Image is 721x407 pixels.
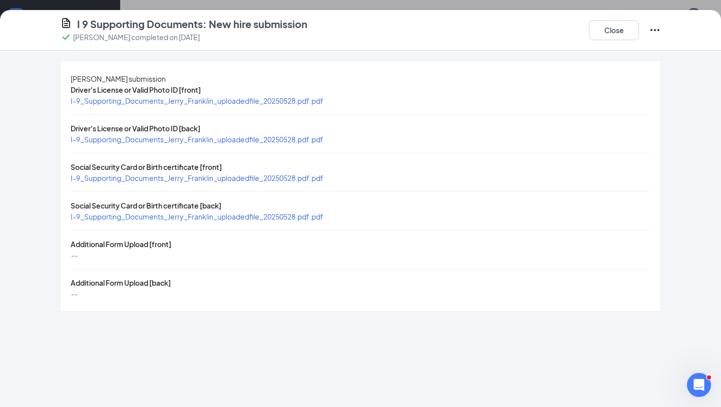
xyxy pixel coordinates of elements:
svg: Ellipses [649,24,661,36]
svg: Checkmark [60,31,72,43]
span: Social Security Card or Birth certificate [front] [71,162,222,171]
a: I-9_Supporting_Documents_Jerry_Franklin_uploadedfile_20250528.pdf.pdf [71,135,323,144]
svg: CustomFormIcon [60,17,72,29]
a: I-9_Supporting_Documents_Jerry_Franklin_uploadedfile_20250528.pdf.pdf [71,173,323,182]
span: Additional Form Upload [front] [71,240,171,249]
span: -- [71,289,78,298]
h4: I 9 Supporting Documents: New hire submission [77,17,307,31]
span: Social Security Card or Birth certificate [back] [71,201,221,210]
a: I-9_Supporting_Documents_Jerry_Franklin_uploadedfile_20250528.pdf.pdf [71,212,323,221]
p: [PERSON_NAME] completed on [DATE] [73,32,200,42]
span: Driver's License or Valid Photo ID [back] [71,124,200,133]
span: -- [71,251,78,260]
span: Driver's License or Valid Photo ID [front] [71,85,201,94]
a: I-9_Supporting_Documents_Jerry_Franklin_uploadedfile_20250528.pdf.pdf [71,96,323,105]
iframe: Intercom live chat [687,373,711,397]
span: Additional Form Upload [back] [71,278,171,287]
span: [PERSON_NAME] submission [71,74,166,83]
button: Close [589,20,639,40]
